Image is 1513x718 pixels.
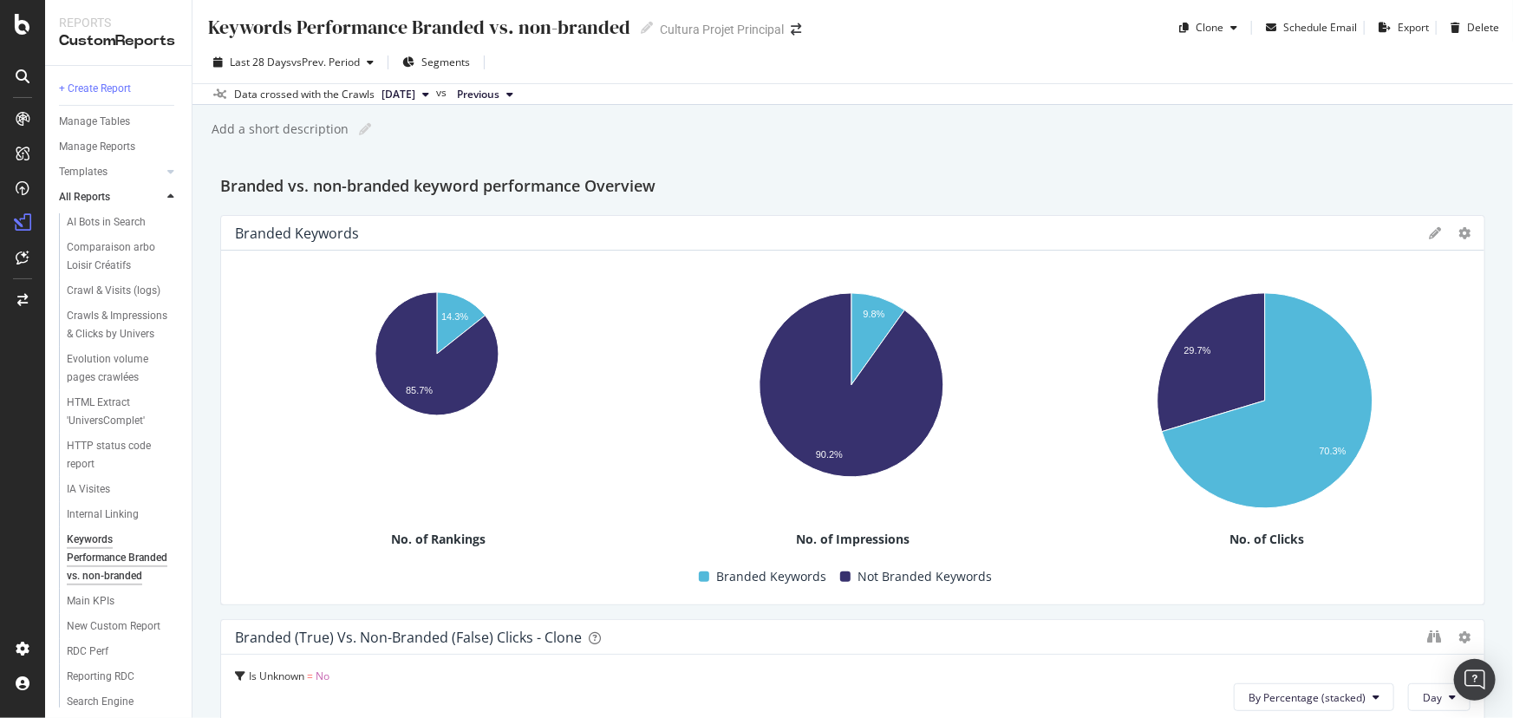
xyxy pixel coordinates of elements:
span: By Percentage (stacked) [1249,690,1366,705]
div: Delete [1467,20,1499,35]
a: Comparaison arbo Loisir Créatifs [67,238,179,275]
a: Internal Linking [67,506,179,524]
div: Crawls & Impressions & Clicks by Univers [67,307,170,343]
div: Branded vs. non-branded keyword performance Overview [220,173,1485,201]
button: Export [1372,14,1429,42]
a: Reporting RDC [67,668,179,686]
a: Manage Tables [59,113,179,131]
div: Reports [59,14,178,31]
div: Branded (true) vs. Non-Branded (false) Clicks - Clone [235,629,582,646]
h2: Branded vs. non-branded keyword performance Overview [220,173,655,201]
div: Manage Tables [59,113,130,131]
svg: A chart. [649,284,1053,489]
div: Crawl & Visits (logs) [67,282,160,300]
button: Delete [1444,14,1499,42]
span: No [316,669,329,683]
a: Main KPIs [67,592,179,610]
div: arrow-right-arrow-left [791,23,801,36]
button: Last 28 DaysvsPrev. Period [206,49,381,76]
a: All Reports [59,188,162,206]
div: Data crossed with the Crawls [234,87,375,102]
text: 70.3% [1320,446,1347,456]
div: Open Intercom Messenger [1454,659,1496,701]
div: Comparaison arbo Loisir Créatifs [67,238,168,275]
text: 90.2% [816,449,843,460]
i: Edit report name [359,123,371,135]
div: Branded Keywords [235,225,359,242]
div: binoculars [1427,630,1441,643]
div: Add a short description [210,121,349,138]
button: Segments [395,49,477,76]
span: = [307,669,313,683]
button: By Percentage (stacked) [1234,683,1394,711]
a: Evolution volume pages crawlées [67,350,179,387]
svg: A chart. [1063,284,1466,524]
button: Schedule Email [1259,14,1357,42]
div: New Custom Report [67,617,160,636]
a: AI Bots in Search [67,213,179,232]
a: Crawl & Visits (logs) [67,282,179,300]
a: Crawls & Impressions & Clicks by Univers [67,307,179,343]
div: Export [1398,20,1429,35]
a: Manage Reports [59,138,179,156]
a: RDC Perf [67,643,179,661]
div: Main KPIs [67,592,114,610]
div: RDC Perf [67,643,108,661]
text: 14.3% [441,312,468,323]
div: Keywords Performance Branded vs. non-branded [206,14,630,41]
div: + Create Report [59,80,131,98]
div: Reporting RDC [67,668,134,686]
div: No. of Impressions [649,531,1057,548]
div: AI Bots in Search [67,213,146,232]
button: Clone [1172,14,1244,42]
div: IA Visites [67,480,110,499]
div: All Reports [59,188,110,206]
div: Branded KeywordsA chart.No. of RankingsA chart.No. of ImpressionsA chart.No. of ClicksBranded Key... [220,215,1485,605]
a: HTML Extract 'UniversComplet' [67,394,179,430]
a: Templates [59,163,162,181]
div: Schedule Email [1283,20,1357,35]
span: Not Branded Keywords [858,566,992,587]
text: 85.7% [406,385,433,395]
div: Internal Linking [67,506,139,524]
div: Templates [59,163,108,181]
a: Keywords Performance Branded vs. non-branded [67,531,179,585]
span: Day [1423,690,1442,705]
a: + Create Report [59,80,179,98]
text: 9.8% [863,310,884,320]
span: vs Prev. Period [291,55,360,69]
svg: A chart. [235,284,638,421]
span: vs [436,85,450,101]
div: CustomReports [59,31,178,51]
span: Last 28 Days [230,55,291,69]
a: IA Visites [67,480,179,499]
span: Previous [457,87,499,102]
div: Keywords Performance Branded vs. non-branded [67,531,172,585]
div: Evolution volume pages crawlées [67,350,168,387]
span: Branded Keywords [716,566,826,587]
text: 29.7% [1184,345,1211,356]
span: 2025 Sep. 23rd [382,87,415,102]
div: Manage Reports [59,138,135,156]
button: [DATE] [375,84,436,105]
div: HTTP status code report [67,437,165,473]
i: Edit report name [641,22,653,34]
div: No. of Clicks [1063,531,1471,548]
div: Clone [1196,20,1223,35]
a: New Custom Report [67,617,179,636]
div: No. of Rankings [235,531,642,548]
a: HTTP status code report [67,437,179,473]
button: Day [1408,683,1471,711]
span: Segments [421,55,470,69]
span: Is Unknown [249,669,304,683]
button: Previous [450,84,520,105]
div: Cultura Projet Principal [660,21,784,38]
div: HTML Extract 'UniversComplet' [67,394,167,430]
